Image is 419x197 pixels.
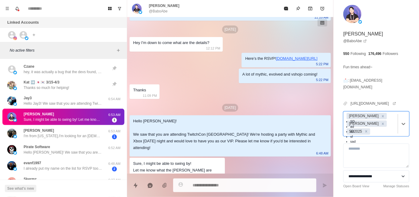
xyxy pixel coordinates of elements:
li: SD [350,119,356,124]
div: [PERSON_NAME] [347,121,380,127]
p: No active filters [10,48,115,53]
p: Hello Jay3! We saw that you are attending TwitchCon [GEOGRAPHIC_DATA]! We're hosting a party with... [24,101,102,106]
span: 1 [112,118,117,123]
img: picture [7,129,16,138]
p: 6:53 AM [107,112,122,117]
div: Remove Jayson [380,113,386,119]
p: 6:48 AM [107,161,122,166]
a: Open Board View [343,184,369,189]
p: 176,496 [368,51,381,56]
img: picture [7,145,16,154]
a: [URL][DOMAIN_NAME] [351,101,396,106]
p: 6:52 AM [107,145,122,151]
a: Manage Statuses [383,184,409,189]
p: 11:10 AM [315,14,328,21]
p: Kat ➡️ 🇯🇵🇰🇷 3/15-4/3 [24,80,59,85]
img: picture [13,118,17,122]
img: picture [13,87,17,90]
img: picture [7,161,16,170]
li: ad [350,124,356,129]
img: picture [343,5,361,23]
p: 550 [343,51,349,56]
img: picture [25,36,28,40]
button: Add filters [115,47,122,54]
img: picture [13,102,17,106]
p: Skermz [24,176,37,182]
img: picture [7,177,16,186]
a: [DOMAIN_NAME][URL] [276,56,318,61]
p: Jay3 [24,95,32,101]
span: 2 [112,167,117,172]
button: Mark as read [280,2,292,15]
button: Pin [292,2,304,15]
p: 12:12 PM [206,45,220,52]
p: @BaboAbe [149,8,168,14]
img: picture [13,71,17,74]
p: Linked Accounts [7,19,39,25]
img: picture [7,112,16,121]
img: picture [132,4,142,13]
p: 5:22 PM [316,76,328,83]
span: 1 [112,134,117,139]
li: sf [350,134,356,139]
p: 5:22 PM [316,61,328,67]
p: 6:37 AM [107,178,122,183]
img: picture [7,96,16,105]
img: picture [358,20,362,24]
p: hey, it was actually a bug that the devs found, they had pushed up a short-term fix while they pa... [24,69,102,75]
div: Hey I'm down to come what are the details? [133,39,209,46]
p: [DATE] [222,25,239,33]
p: [PERSON_NAME] [343,30,383,38]
p: [PERSON_NAME] [24,128,54,133]
p: Fun times ahead~ 📩: [EMAIL_ADDRESS][DOMAIN_NAME] [343,64,409,90]
div: [PERSON_NAME] [347,113,380,119]
button: Send message [319,179,331,192]
p: Thanks so much for helping! [24,85,69,90]
div: Thanks [133,87,146,93]
p: 6:53 AM [210,172,223,179]
p: Following [351,51,366,56]
button: Reply with AI [144,179,156,192]
button: Show unread conversations [115,4,124,13]
img: picture [13,135,17,138]
button: Add reminder [316,2,328,15]
p: [PERSON_NAME] [149,3,180,8]
div: A lot of mythic, evolved and vshojo coming! [242,71,318,78]
li: dd [350,129,356,134]
p: Followers [383,51,398,56]
button: Add media [159,179,171,192]
p: 6:48 AM [316,150,328,157]
div: Remove SD2025 [363,128,370,135]
p: 6:54 AM [107,97,122,102]
img: picture [13,151,17,155]
button: Menu [2,4,12,13]
p: [DATE] [222,104,239,112]
p: evanf1997 [24,160,41,166]
div: Sure, I might be able to swing by! Let me know what the [PERSON_NAME] are [133,160,212,174]
img: picture [139,10,142,14]
button: Add account [30,31,38,39]
button: Archive [304,2,316,15]
img: picture [7,80,16,90]
button: Quick replies [130,179,142,192]
p: 11:09 PM [143,92,157,99]
button: Notifications [12,4,22,13]
p: Czane [24,64,34,69]
p: I already put my name on the list for RSVP too I think [24,166,102,171]
div: Here’s the RSVP! [245,55,318,62]
li: sad [350,139,356,144]
p: I'm from [US_STATE],I'm looking for an [DEMOGRAPHIC_DATA] man over [DEMOGRAPHIC_DATA]. I'd like t... [24,133,102,139]
div: Hello [PERSON_NAME]! We saw that you are attending TwitchCon [GEOGRAPHIC_DATA]! We're hosting a p... [133,118,318,151]
div: Remove Derek [380,121,386,127]
p: [PERSON_NAME] [24,111,54,117]
p: 6:53 AM [107,129,122,134]
p: Sure, I might be able to swing by! Let me know what the [PERSON_NAME] are [24,117,102,122]
p: Hello [PERSON_NAME]! We saw that you are attending TwitchCon [GEOGRAPHIC_DATA]! We're hosting a p... [24,150,102,155]
a: @BaboAbe [343,38,367,44]
button: See what's new [5,185,36,192]
p: Pirate Software [24,144,50,150]
img: picture [13,36,17,40]
button: Board View [105,4,115,13]
img: picture [13,167,17,171]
